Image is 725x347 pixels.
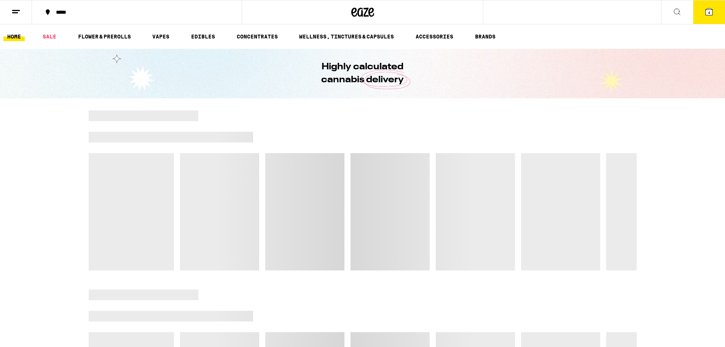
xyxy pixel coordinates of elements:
[471,32,499,41] a: BRANDS
[693,0,725,24] button: 4
[295,32,398,41] a: WELLNESS, TINCTURES & CAPSULES
[233,32,282,41] a: CONCENTRATES
[39,32,60,41] a: SALE
[148,32,173,41] a: VAPES
[300,61,425,86] h1: Highly calculated cannabis delivery
[74,32,135,41] a: FLOWER & PREROLLS
[708,10,710,15] span: 4
[3,32,25,41] a: HOME
[187,32,219,41] a: EDIBLES
[412,32,457,41] a: ACCESSORIES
